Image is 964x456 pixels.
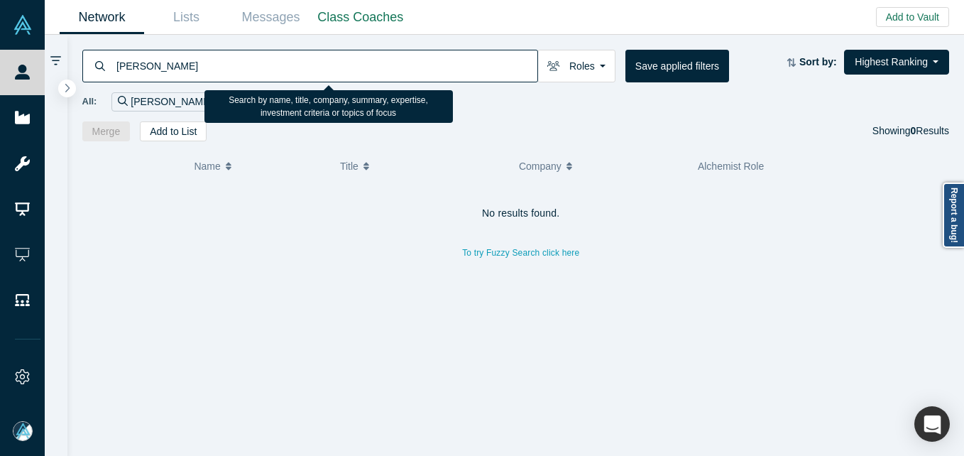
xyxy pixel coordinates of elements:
[140,121,207,141] button: Add to List
[111,92,229,112] div: [PERSON_NAME]
[943,183,964,248] a: Report a bug!
[625,50,729,82] button: Save applied filters
[82,94,97,109] span: All:
[82,121,131,141] button: Merge
[911,125,916,136] strong: 0
[229,1,313,34] a: Messages
[340,151,358,181] span: Title
[194,151,220,181] span: Name
[452,244,589,262] button: To try Fuzzy Search click here
[60,1,144,34] a: Network
[698,161,764,172] span: Alchemist Role
[911,125,949,136] span: Results
[115,49,537,82] input: Search by name, title, company, summary, expertise, investment criteria or topics of focus
[13,421,33,441] img: Mia Scott's Account
[82,207,960,219] h4: No results found.
[519,151,683,181] button: Company
[13,15,33,35] img: Alchemist Vault Logo
[194,151,325,181] button: Name
[844,50,949,75] button: Highest Ranking
[144,1,229,34] a: Lists
[876,7,949,27] button: Add to Vault
[519,151,562,181] span: Company
[212,94,223,110] button: Remove Filter
[340,151,504,181] button: Title
[799,56,837,67] strong: Sort by:
[313,1,408,34] a: Class Coaches
[872,121,949,141] div: Showing
[537,50,615,82] button: Roles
